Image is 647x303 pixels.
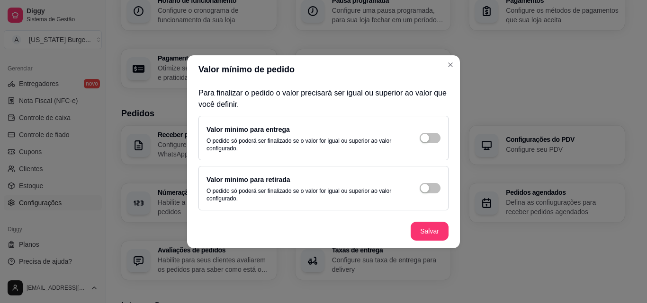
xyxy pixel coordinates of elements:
p: O pedido só poderá ser finalizado se o valor for igual ou superior ao valor configurado. [207,187,401,202]
p: Para finalizar o pedido o valor precisará ser igual ou superior ao valor que você definir. [198,87,449,110]
button: Salvar [411,222,449,241]
label: Valor minimo para entrega [207,126,290,133]
header: Valor mínimo de pedido [187,55,460,84]
button: Close [443,57,458,72]
label: Valor minimo para retirada [207,176,290,183]
p: O pedido só poderá ser finalizado se o valor for igual ou superior ao valor configurado. [207,137,401,152]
